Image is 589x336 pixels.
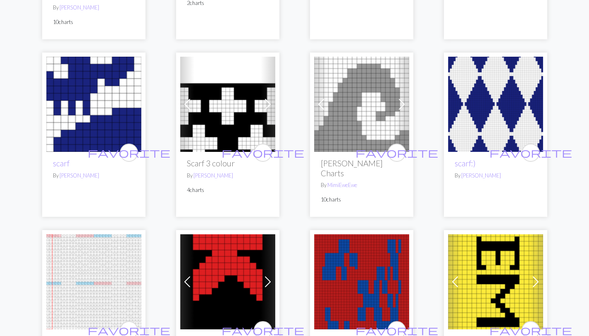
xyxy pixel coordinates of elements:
[314,277,409,285] a: Julie's Double-knitted Scarf
[46,99,141,107] a: scarf
[321,181,403,189] p: By
[53,172,135,180] p: By
[355,146,438,159] span: favorite
[222,144,304,161] i: favourite
[46,277,141,285] a: Hermes Style Scarf Pattern
[314,99,409,107] a: Scarf - Waves
[180,57,275,152] img: Scarf 3 colour
[180,234,275,329] img: Nick Scarf 2025
[489,146,572,159] span: favorite
[314,57,409,152] img: Scarf - Waves
[53,4,135,12] p: By
[455,158,476,168] a: scarf:)
[321,196,403,204] p: 10 charts
[254,144,272,162] button: favourite
[222,146,304,159] span: favorite
[46,57,141,152] img: scarf
[489,144,572,161] i: favourite
[46,234,141,329] img: Hermes Style Scarf Pattern
[180,277,275,285] a: Nick Scarf 2025
[120,144,138,162] button: favourite
[53,158,69,168] a: scarf
[53,18,135,26] p: 10 charts
[187,158,269,168] h2: Scarf 3 colour
[448,277,543,285] a: SCARF
[187,172,269,180] p: By
[60,172,99,179] a: [PERSON_NAME]
[187,186,269,194] p: 4 charts
[455,172,537,180] p: By
[522,144,540,162] button: favourite
[314,234,409,329] img: Julie's Double-knitted Scarf
[180,99,275,107] a: Scarf 3 colour
[88,146,170,159] span: favorite
[448,57,543,152] img: scarf:)
[461,172,501,179] a: [PERSON_NAME]
[388,144,406,162] button: favourite
[88,144,170,161] i: favourite
[448,99,543,107] a: scarf:)
[193,172,233,179] a: [PERSON_NAME]
[321,158,403,178] h2: [PERSON_NAME] Charts
[327,182,357,188] a: MimiEweEwe
[60,4,99,11] a: [PERSON_NAME]
[355,144,438,161] i: favourite
[448,234,543,329] img: SCARF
